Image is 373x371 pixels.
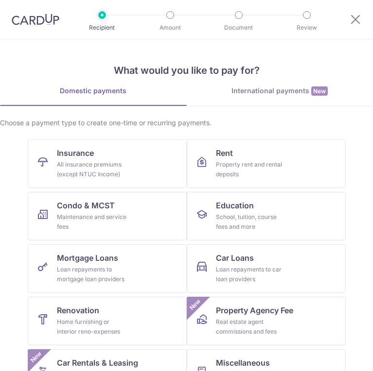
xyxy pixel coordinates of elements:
img: CardUp [12,14,59,25]
a: RentProperty rent and rental deposits [187,139,346,188]
span: Education [216,200,254,211]
span: Car Loans [216,252,254,264]
a: InsuranceAll insurance premiums (except NTUC Income) [28,139,187,188]
a: Mortgage LoansLoan repayments to mortgage loan providers [28,244,187,293]
div: All insurance premiums (except NTUC Income) [57,160,127,179]
span: Rent [216,147,233,159]
span: Condo & MCST [57,200,115,211]
a: Car LoansLoan repayments to car loan providers [187,244,346,293]
div: Loan repayments to car loan providers [216,265,286,284]
div: Home furnishing or interior reno-expenses [57,317,127,337]
p: Document [219,23,258,33]
span: New [28,349,44,365]
a: Condo & MCSTMaintenance and service fees [28,192,187,240]
span: Car Rentals & Leasing [57,357,138,369]
div: Property rent and rental deposits [216,160,286,179]
a: EducationSchool, tuition, course fees and more [187,192,346,240]
span: Property Agency Fee [216,304,293,316]
span: New [311,86,328,96]
span: Mortgage Loans [57,252,118,264]
span: New [187,297,203,313]
div: Real estate agent commissions and fees [216,317,286,337]
span: Miscellaneous [216,357,270,369]
p: Amount [151,23,190,33]
p: Review [287,23,326,33]
a: Property Agency FeeReal estate agent commissions and feesNew [187,297,346,345]
span: Renovation [57,304,99,316]
div: School, tuition, course fees and more [216,212,286,232]
a: RenovationHome furnishing or interior reno-expenses [28,297,187,345]
div: Loan repayments to mortgage loan providers [57,265,127,284]
div: Maintenance and service fees [57,212,127,232]
span: Insurance [57,147,94,159]
p: Recipient [83,23,122,33]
